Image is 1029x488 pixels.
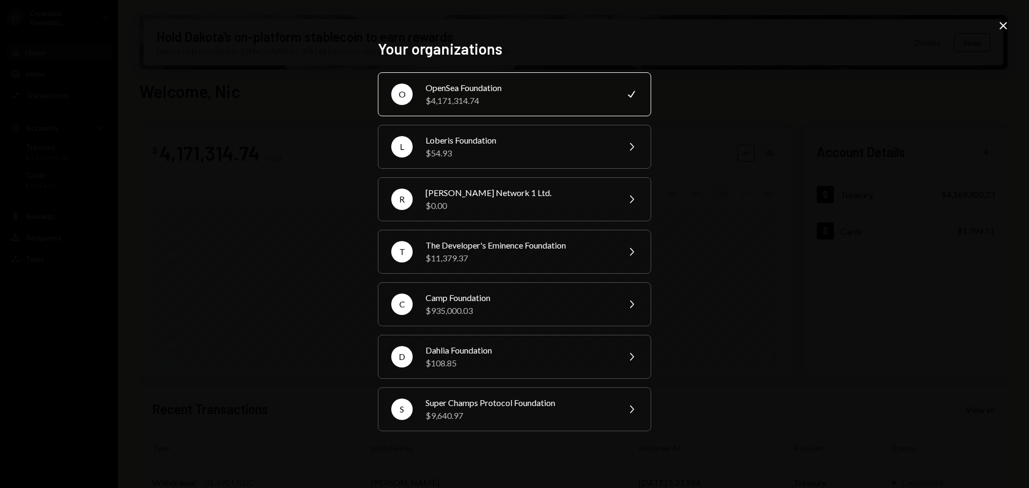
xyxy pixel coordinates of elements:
[391,346,413,367] div: D
[426,357,612,370] div: $108.85
[391,399,413,420] div: S
[426,304,612,317] div: $935,000.03
[391,189,413,210] div: R
[391,241,413,262] div: T
[378,125,651,169] button: LLoberis Foundation$54.93
[378,387,651,431] button: SSuper Champs Protocol Foundation$9,640.97
[378,282,651,326] button: CCamp Foundation$935,000.03
[391,84,413,105] div: O
[426,94,612,107] div: $4,171,314.74
[426,81,612,94] div: OpenSea Foundation
[378,39,651,59] h2: Your organizations
[378,177,651,221] button: R[PERSON_NAME] Network 1 Ltd.$0.00
[378,335,651,379] button: DDahlia Foundation$108.85
[426,291,612,304] div: Camp Foundation
[426,252,612,265] div: $11,379.37
[426,199,612,212] div: $0.00
[378,230,651,274] button: TThe Developer's Eminence Foundation$11,379.37
[391,294,413,315] div: C
[426,344,612,357] div: Dahlia Foundation
[426,239,612,252] div: The Developer's Eminence Foundation
[426,134,612,147] div: Loberis Foundation
[391,136,413,157] div: L
[426,147,612,160] div: $54.93
[426,409,612,422] div: $9,640.97
[426,396,612,409] div: Super Champs Protocol Foundation
[426,186,612,199] div: [PERSON_NAME] Network 1 Ltd.
[378,72,651,116] button: OOpenSea Foundation$4,171,314.74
